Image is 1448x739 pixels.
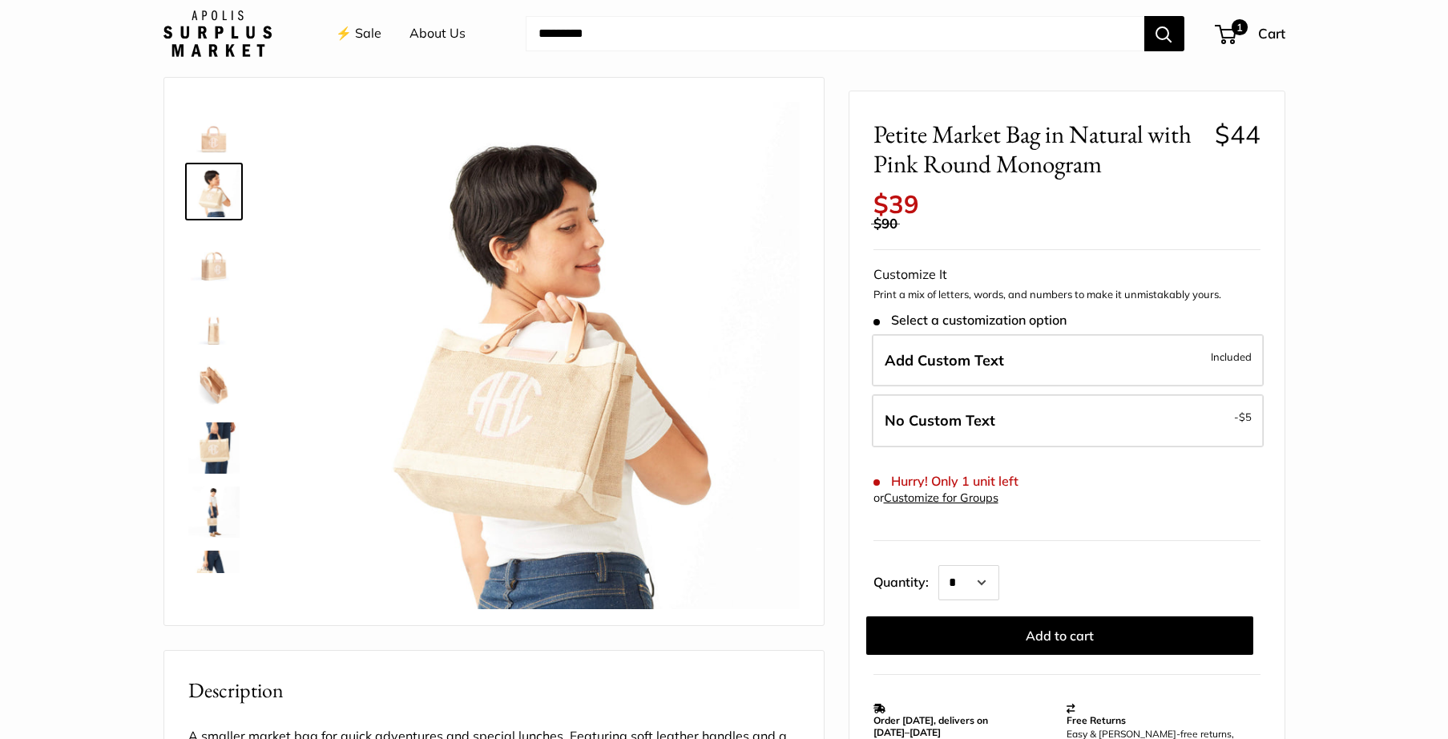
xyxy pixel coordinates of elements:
label: Leave Blank [872,394,1264,447]
a: Petite Market Bag in Natural with Pink Round Monogram [185,163,243,220]
a: Petite Market Bag in Natural with Pink Round Monogram [185,227,243,285]
h2: Description [188,675,800,706]
a: Petite Market Bag in Natural with Pink Round Monogram [185,483,243,541]
img: description_Inner pocket good for daily drivers. Plus, water resistant inner lining good for anyt... [188,358,240,410]
img: Petite Market Bag in Natural with Pink Round Monogram [188,166,240,217]
span: Included [1211,346,1252,365]
div: Customize It [873,263,1260,287]
span: Petite Market Bag in Natural with Pink Round Monogram [873,119,1203,179]
a: description_Make it yours with monogram. [185,99,243,156]
img: Petite Market Bag in Natural with Pink Round Monogram [188,551,240,602]
a: Petite Market Bag in Natural with Pink Round Monogram [185,419,243,477]
span: Hurry! Only 1 unit left [873,474,1018,489]
span: $39 [873,188,919,220]
div: or [873,487,998,509]
button: Search [1144,16,1184,51]
a: Petite Market Bag in Natural with Pink Round Monogram [185,547,243,605]
img: description_12.5" wide, 9.5" high, 5.5" deep; handles: 3.5" drop [188,294,240,345]
p: Print a mix of letters, words, and numbers to make it unmistakably yours. [873,287,1260,303]
a: ⚡️ Sale [336,22,381,46]
span: Select a customization option [873,313,1067,328]
a: description_Inner pocket good for daily drivers. Plus, water resistant inner lining good for anyt... [185,355,243,413]
span: Add Custom Text [885,350,1004,369]
img: Petite Market Bag in Natural with Pink Round Monogram [292,102,800,609]
strong: Order [DATE], delivers on [DATE]–[DATE] [873,714,988,738]
img: Petite Market Bag in Natural with Pink Round Monogram [188,487,240,538]
span: $44 [1215,119,1260,150]
img: Petite Market Bag in Natural with Pink Round Monogram [188,230,240,281]
span: - [1234,407,1252,426]
span: No Custom Text [885,411,995,430]
img: Apolis: Surplus Market [163,10,272,57]
a: Customize for Groups [884,491,998,505]
img: Petite Market Bag in Natural with Pink Round Monogram [188,422,240,474]
span: $90 [873,215,897,232]
span: 1 [1231,19,1247,35]
input: Search... [526,16,1144,51]
img: description_Make it yours with monogram. [188,102,240,153]
a: About Us [409,22,466,46]
a: description_12.5" wide, 9.5" high, 5.5" deep; handles: 3.5" drop [185,291,243,349]
button: Add to cart [866,616,1253,655]
label: Quantity: [873,560,938,600]
a: 1 Cart [1216,21,1285,46]
label: Add Custom Text [872,333,1264,386]
span: $5 [1239,410,1252,423]
strong: Free Returns [1067,714,1126,726]
span: Cart [1258,25,1285,42]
